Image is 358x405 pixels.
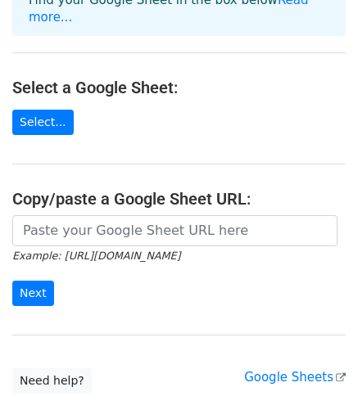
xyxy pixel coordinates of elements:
[12,189,346,209] h4: Copy/paste a Google Sheet URL:
[12,250,180,262] small: Example: [URL][DOMAIN_NAME]
[12,110,74,135] a: Select...
[12,281,54,306] input: Next
[12,215,338,246] input: Paste your Google Sheet URL here
[276,326,358,405] iframe: Chat Widget
[12,368,92,394] a: Need help?
[12,78,346,97] h4: Select a Google Sheet:
[244,370,346,385] a: Google Sheets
